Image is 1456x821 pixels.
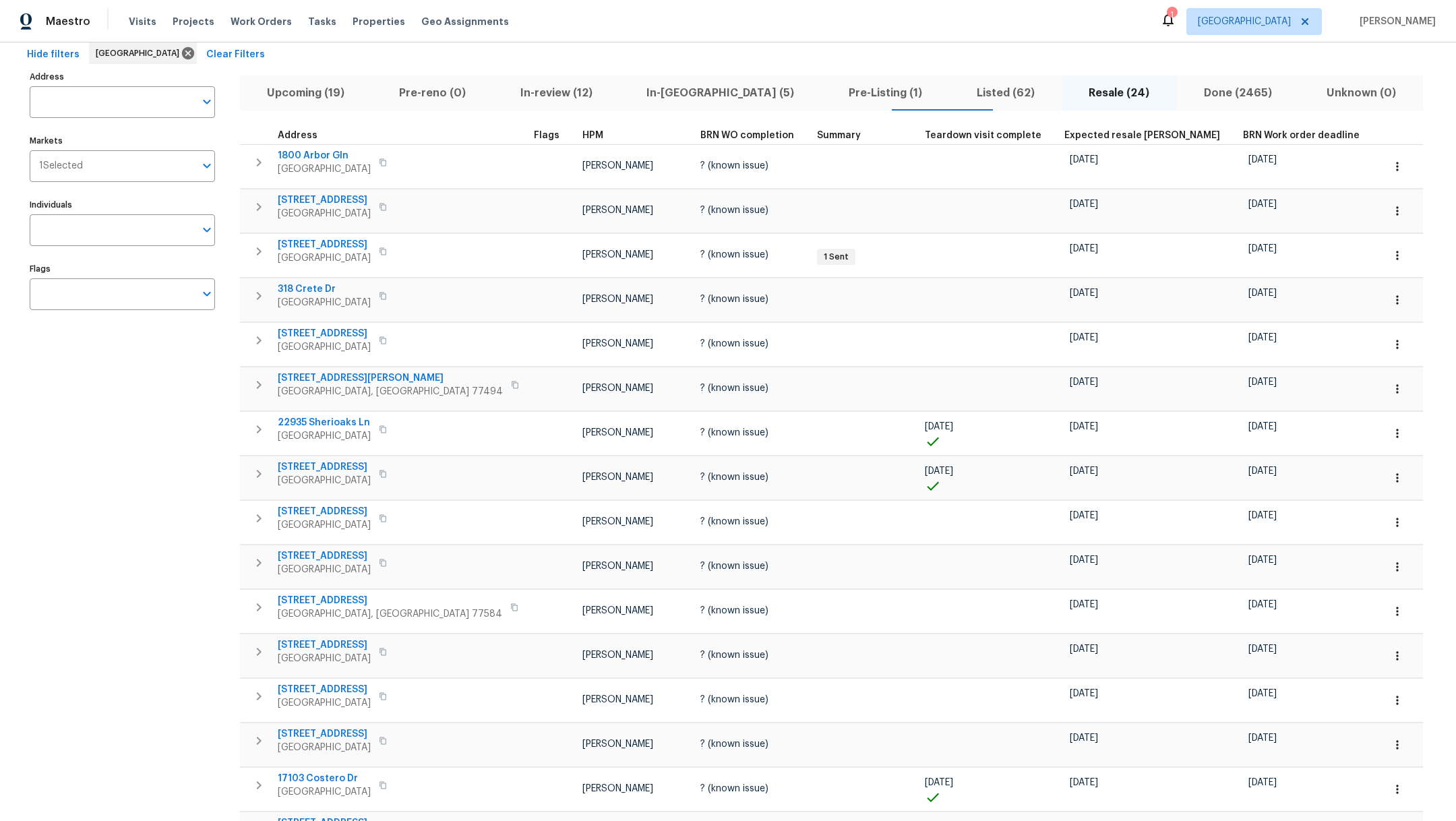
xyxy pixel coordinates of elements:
span: [PERSON_NAME] [582,206,653,215]
span: 1 Sent [818,251,854,263]
span: [GEOGRAPHIC_DATA] [278,785,371,799]
span: [STREET_ADDRESS] [278,638,371,652]
span: Tasks [308,17,336,26]
span: [DATE] [1070,689,1098,698]
span: [DATE] [1070,377,1098,387]
span: Maestro [46,15,90,28]
span: Hide filters [27,47,80,63]
span: [STREET_ADDRESS] [278,505,371,518]
span: ? (known issue) [700,561,768,571]
button: Open [198,284,216,303]
span: [GEOGRAPHIC_DATA] [278,162,371,176]
span: [DATE] [1248,333,1277,342]
span: ? (known issue) [700,517,768,526]
label: Address [30,73,215,81]
span: ? (known issue) [700,650,768,660]
button: Open [198,220,216,239]
span: ? (known issue) [700,206,768,215]
span: Unknown (0) [1307,84,1415,102]
span: Work Orders [231,15,292,28]
span: [DATE] [1070,333,1098,342]
span: Listed (62) [957,84,1054,102]
span: [PERSON_NAME] [582,517,653,526]
span: [GEOGRAPHIC_DATA] [278,518,371,532]
span: [GEOGRAPHIC_DATA] [278,696,371,710]
span: [STREET_ADDRESS] [278,594,502,607]
span: [DATE] [1248,422,1277,431]
span: [STREET_ADDRESS] [278,327,371,340]
span: [DATE] [925,778,953,787]
span: [PERSON_NAME] [582,561,653,571]
span: [DATE] [1070,778,1098,787]
span: Geo Assignments [421,15,509,28]
span: [GEOGRAPHIC_DATA] [278,340,371,354]
span: [GEOGRAPHIC_DATA] [96,47,185,60]
span: [DATE] [1070,200,1098,209]
span: [GEOGRAPHIC_DATA] [278,296,371,309]
span: [PERSON_NAME] [582,695,653,704]
span: [STREET_ADDRESS] [278,460,371,474]
div: [GEOGRAPHIC_DATA] [89,42,197,64]
span: [PERSON_NAME] [582,739,653,749]
span: [DATE] [1248,600,1277,609]
span: 1800 Arbor Gln [278,149,371,162]
span: HPM [582,131,603,140]
span: [GEOGRAPHIC_DATA], [GEOGRAPHIC_DATA] 77494 [278,385,503,398]
span: [PERSON_NAME] [582,784,653,793]
span: [PERSON_NAME] [582,650,653,660]
label: Individuals [30,201,215,209]
span: [STREET_ADDRESS] [278,549,371,563]
span: Teardown visit complete [925,131,1041,140]
span: [GEOGRAPHIC_DATA] [278,652,371,665]
span: Done (2465) [1185,84,1292,102]
span: [DATE] [1070,244,1098,253]
span: [PERSON_NAME] [582,384,653,393]
span: ? (known issue) [700,473,768,482]
button: Clear Filters [201,42,270,67]
span: [DATE] [1070,555,1098,565]
span: ? (known issue) [700,739,768,749]
span: In-[GEOGRAPHIC_DATA] (5) [628,84,814,102]
span: [DATE] [1248,155,1277,164]
span: [DATE] [1248,511,1277,520]
span: [GEOGRAPHIC_DATA], [GEOGRAPHIC_DATA] 77584 [278,607,502,621]
label: Markets [30,137,215,145]
span: Clear Filters [206,47,265,63]
span: [DATE] [1070,600,1098,609]
span: [STREET_ADDRESS] [278,727,371,741]
span: Visits [129,15,156,28]
span: Summary [817,131,861,140]
span: [DATE] [1248,733,1277,743]
span: 1 Selected [39,160,83,172]
span: [DATE] [1248,689,1277,698]
span: [DATE] [925,422,953,431]
span: [STREET_ADDRESS] [278,683,371,696]
button: Open [198,92,216,111]
span: Pre-reno (0) [380,84,485,102]
span: [PERSON_NAME] [582,339,653,348]
button: Open [198,156,216,175]
span: [GEOGRAPHIC_DATA] [278,207,371,220]
span: [DATE] [1248,244,1277,253]
span: [PERSON_NAME] [582,606,653,615]
span: ? (known issue) [700,695,768,704]
span: [PERSON_NAME] [582,161,653,171]
span: [DATE] [1070,422,1098,431]
span: [DATE] [1070,288,1098,298]
span: ? (known issue) [700,161,768,171]
span: [DATE] [1248,555,1277,565]
span: [DATE] [1248,644,1277,654]
span: [GEOGRAPHIC_DATA] [1198,15,1291,28]
span: [PERSON_NAME] [582,473,653,482]
span: ? (known issue) [700,384,768,393]
span: ? (known issue) [700,428,768,437]
span: Resale (24) [1070,84,1169,102]
span: [DATE] [925,466,953,476]
span: [GEOGRAPHIC_DATA] [278,251,371,265]
span: BRN WO completion [700,131,794,140]
span: [DATE] [1248,466,1277,476]
span: [PERSON_NAME] [582,295,653,304]
span: [PERSON_NAME] [582,250,653,260]
span: [PERSON_NAME] [582,428,653,437]
span: [PERSON_NAME] [1354,15,1436,28]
